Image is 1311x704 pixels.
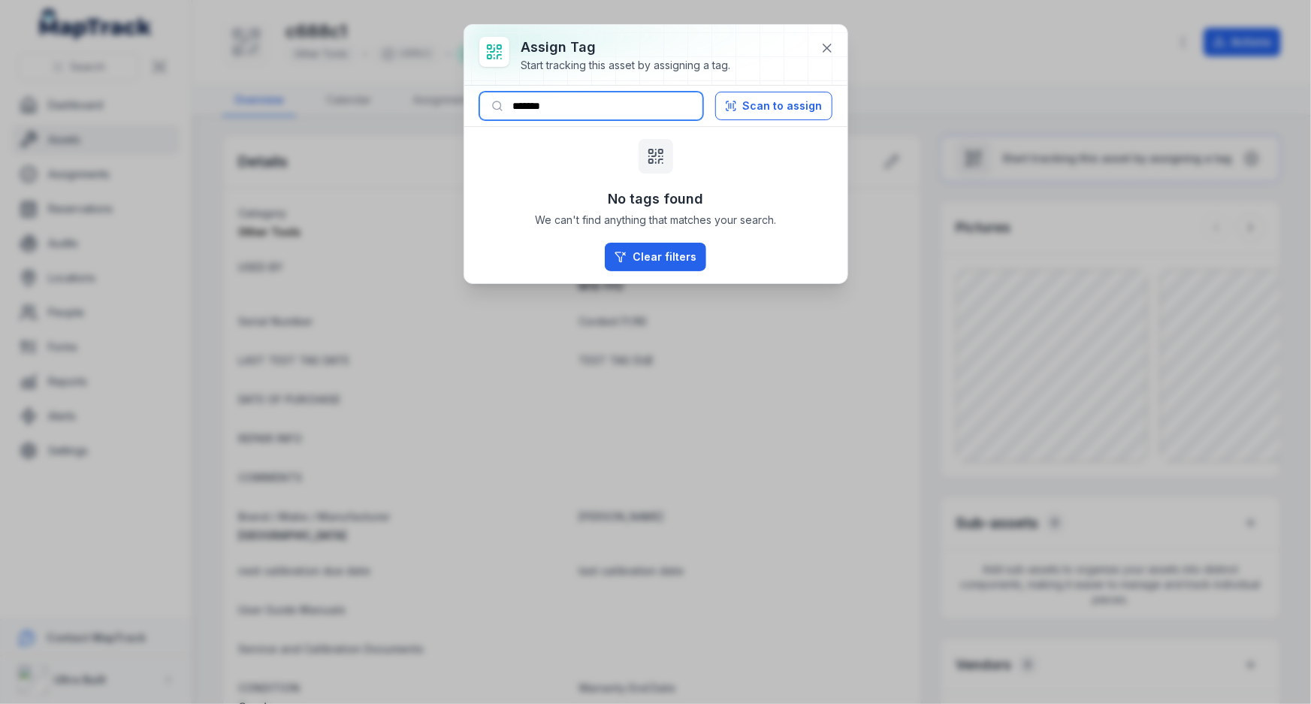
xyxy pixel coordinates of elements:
[521,37,731,58] h3: Assign tag
[715,92,832,120] button: Scan to assign
[608,189,703,210] h3: No tags found
[535,213,776,228] span: We can't find anything that matches your search.
[605,243,706,271] button: Clear filters
[521,58,731,73] div: Start tracking this asset by assigning a tag.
